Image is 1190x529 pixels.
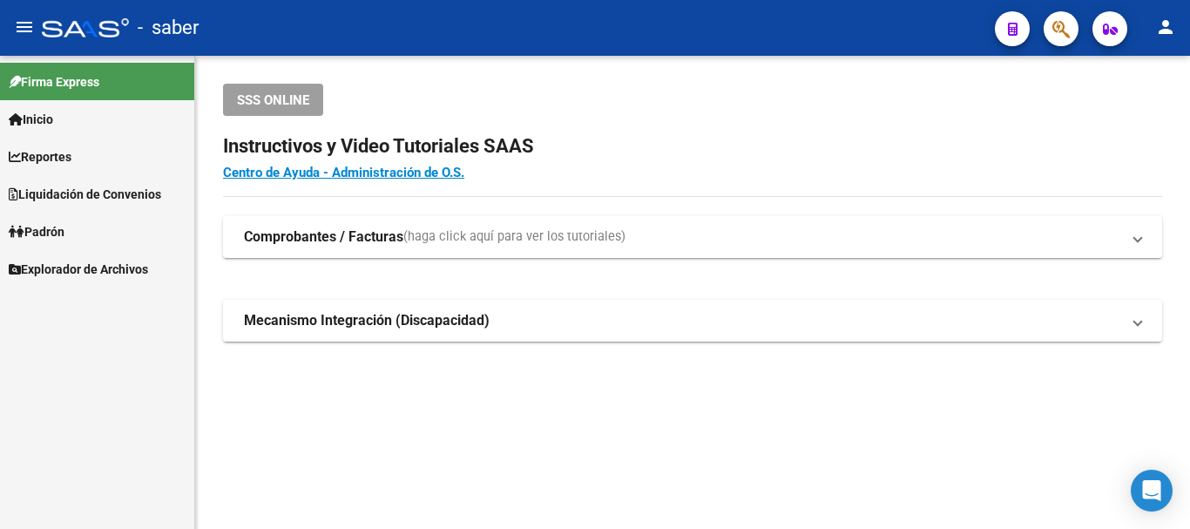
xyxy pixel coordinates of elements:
span: Firma Express [9,72,99,92]
span: (haga click aquí para ver los tutoriales) [403,227,625,247]
span: SSS ONLINE [237,92,309,108]
mat-expansion-panel-header: Mecanismo Integración (Discapacidad) [223,300,1162,342]
strong: Comprobantes / Facturas [244,227,403,247]
span: Reportes [9,147,71,166]
a: Centro de Ayuda - Administración de O.S. [223,165,464,180]
span: Inicio [9,110,53,129]
mat-icon: person [1155,17,1176,37]
span: - saber [138,9,199,47]
mat-expansion-panel-header: Comprobantes / Facturas(haga click aquí para ver los tutoriales) [223,216,1162,258]
mat-icon: menu [14,17,35,37]
strong: Mecanismo Integración (Discapacidad) [244,311,490,330]
h2: Instructivos y Video Tutoriales SAAS [223,130,1162,163]
span: Liquidación de Convenios [9,185,161,204]
span: Padrón [9,222,64,241]
div: Open Intercom Messenger [1131,470,1173,512]
span: Explorador de Archivos [9,260,148,279]
button: SSS ONLINE [223,84,323,116]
